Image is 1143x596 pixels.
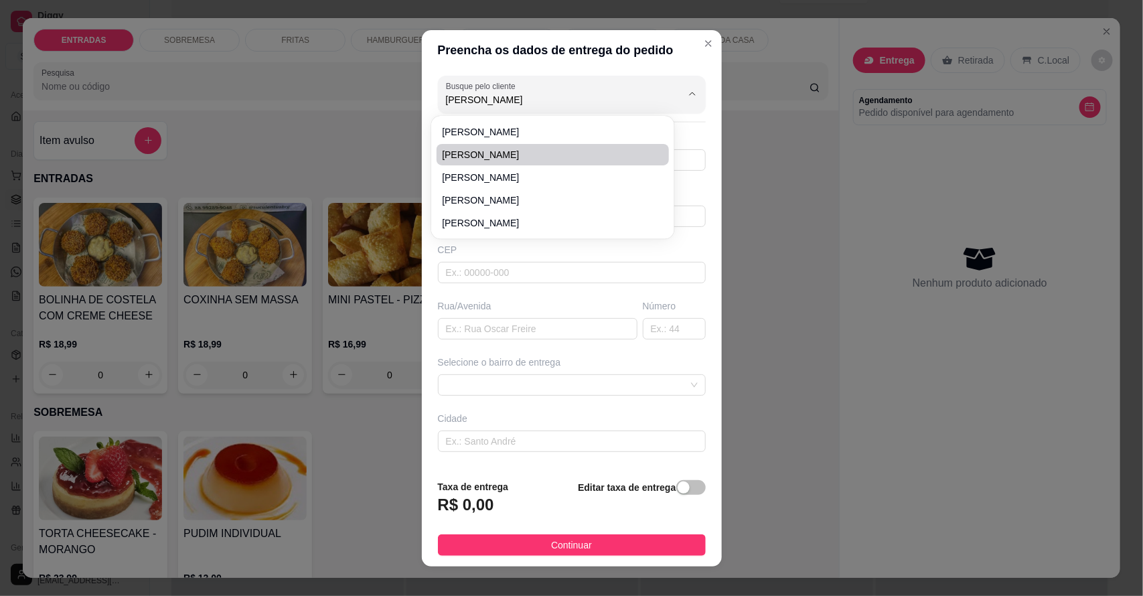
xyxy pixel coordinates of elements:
div: Selecione o bairro de entrega [438,356,706,369]
span: [PERSON_NAME] [442,125,650,139]
strong: Editar taxa de entrega [578,482,676,493]
div: Rua/Avenida [438,299,637,313]
div: Cidade [438,412,706,425]
div: CEP [438,243,706,256]
span: [PERSON_NAME] [442,148,650,161]
span: [PERSON_NAME] [442,194,650,207]
input: Busque pelo cliente [446,93,660,106]
input: Ex.: Rua Oscar Freire [438,318,637,340]
div: Número [643,299,706,313]
label: Busque pelo cliente [446,80,520,92]
div: Suggestions [434,119,672,236]
span: [PERSON_NAME] [442,216,650,230]
input: Ex.: 00000-000 [438,262,706,283]
input: Ex.: Santo André [438,431,706,452]
button: Show suggestions [682,83,703,104]
div: Complemento [438,468,706,481]
strong: Taxa de entrega [438,481,509,492]
h3: R$ 0,00 [438,494,494,516]
header: Preencha os dados de entrega do pedido [422,30,722,70]
span: Continuar [551,538,592,552]
ul: Suggestions [437,121,669,234]
input: Ex.: 44 [643,318,706,340]
span: [PERSON_NAME] [442,171,650,184]
button: Close [698,33,719,54]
